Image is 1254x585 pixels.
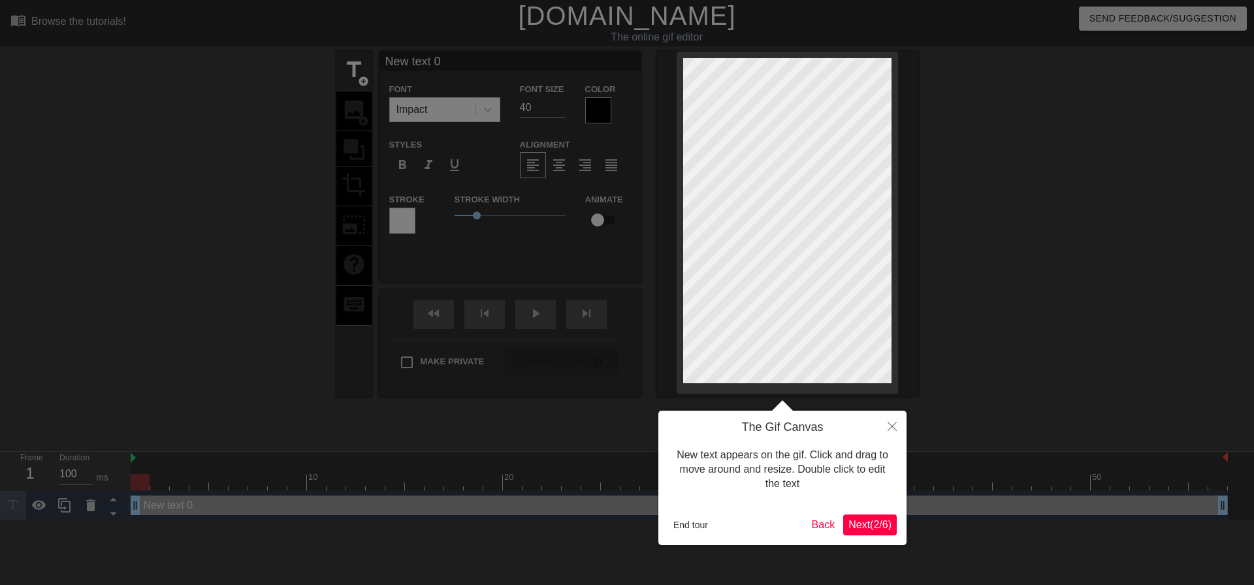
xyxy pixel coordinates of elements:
button: Close [878,411,907,441]
button: End tour [668,515,713,535]
div: New text appears on the gif. Click and drag to move around and resize. Double click to edit the text [668,435,897,505]
span: Next ( 2 / 6 ) [848,519,892,530]
h4: The Gif Canvas [668,420,897,435]
button: Next [843,514,897,535]
button: Back [807,514,841,535]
